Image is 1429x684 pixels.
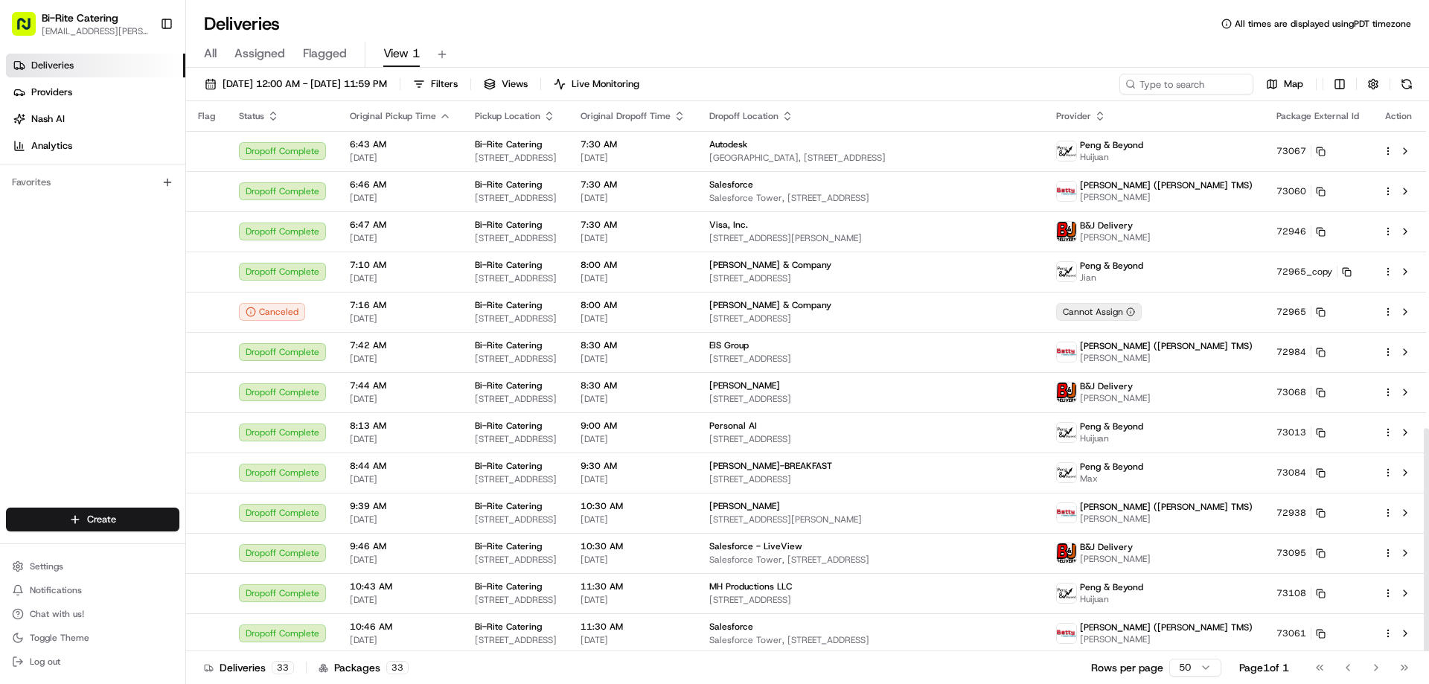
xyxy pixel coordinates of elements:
span: B&J Delivery [1080,220,1133,231]
span: 73013 [1276,426,1306,438]
span: Max [1080,473,1143,485]
span: Salesforce [709,621,753,633]
button: 73067 [1276,145,1326,157]
div: Deliveries [204,660,294,675]
span: [DATE] [581,353,685,365]
span: [STREET_ADDRESS] [709,272,1032,284]
span: [DATE] [350,433,451,445]
span: Peng & Beyond [1080,581,1143,593]
img: profile_peng_cartwheel.jpg [1057,463,1076,482]
span: 72984 [1276,346,1306,358]
span: 8:30 AM [581,380,685,391]
span: EIS Group [709,339,749,351]
span: [DATE] [350,192,451,204]
span: Create [87,513,116,526]
span: 7:30 AM [581,219,685,231]
span: [DATE] [581,634,685,646]
span: Huijuan [1080,151,1143,163]
span: [DATE] [350,393,451,405]
span: [STREET_ADDRESS] [475,554,557,566]
span: 9:00 AM [581,420,685,432]
img: profile_peng_cartwheel.jpg [1057,141,1076,161]
button: Canceled [239,303,305,321]
span: [PERSON_NAME] ([PERSON_NAME] TMS) [1080,340,1253,352]
span: 6:46 AM [350,179,451,191]
span: [STREET_ADDRESS] [709,473,1032,485]
span: 8:13 AM [350,420,451,432]
span: [GEOGRAPHIC_DATA], [STREET_ADDRESS] [709,152,1032,164]
span: [DATE] 12:00 AM - [DATE] 11:59 PM [223,77,387,91]
span: 11:30 AM [581,621,685,633]
span: 8:00 AM [581,259,685,271]
span: Assigned [234,45,285,63]
span: Live Monitoring [572,77,639,91]
button: Notifications [6,580,179,601]
span: MH Productions LLC [709,581,792,592]
span: [DATE] [350,272,451,284]
span: 7:10 AM [350,259,451,271]
span: Log out [30,656,60,668]
span: [DATE] [350,594,451,606]
span: [STREET_ADDRESS] [475,192,557,204]
button: [DATE] 12:00 AM - [DATE] 11:59 PM [198,74,394,95]
span: Pickup Location [475,110,540,122]
span: 6:47 AM [350,219,451,231]
div: Packages [319,660,409,675]
div: Favorites [6,170,179,194]
span: [PERSON_NAME] [1080,553,1151,565]
span: Salesforce [709,179,753,191]
span: [DATE] [350,554,451,566]
button: 72984 [1276,346,1326,358]
span: 8:44 AM [350,460,451,472]
span: 8:30 AM [581,339,685,351]
button: 73013 [1276,426,1326,438]
span: [STREET_ADDRESS] [475,272,557,284]
span: Package External Id [1276,110,1359,122]
span: [STREET_ADDRESS] [475,152,557,164]
span: 11:30 AM [581,581,685,592]
span: Filters [431,77,458,91]
img: profile_bj_cartwheel_2man.png [1057,383,1076,402]
span: Bi-Rite Catering [475,299,542,311]
div: Cannot Assign [1056,303,1142,321]
span: Provider [1056,110,1091,122]
span: Toggle Theme [30,632,89,644]
img: betty.jpg [1057,342,1076,362]
span: 73095 [1276,547,1306,559]
span: [PERSON_NAME] [709,380,780,391]
span: Visa, Inc. [709,219,748,231]
span: 72938 [1276,507,1306,519]
span: [STREET_ADDRESS] [475,634,557,646]
span: Settings [30,560,63,572]
span: 73068 [1276,386,1306,398]
span: [STREET_ADDRESS] [475,433,557,445]
span: [EMAIL_ADDRESS][PERSON_NAME][DOMAIN_NAME] [42,25,148,37]
span: View 1 [383,45,420,63]
span: 72946 [1276,226,1306,237]
span: Peng & Beyond [1080,139,1143,151]
span: [PERSON_NAME] ([PERSON_NAME] TMS) [1080,179,1253,191]
span: [DATE] [581,433,685,445]
span: Status [239,110,264,122]
span: Dropoff Location [709,110,779,122]
span: [STREET_ADDRESS] [709,433,1032,445]
span: [DATE] [350,473,451,485]
span: [STREET_ADDRESS] [709,313,1032,325]
span: 73108 [1276,587,1306,599]
button: Filters [406,74,464,95]
span: [STREET_ADDRESS] [475,514,557,525]
span: [STREET_ADDRESS] [709,594,1032,606]
span: [STREET_ADDRESS] [475,594,557,606]
span: [DATE] [581,473,685,485]
span: 10:30 AM [581,500,685,512]
button: Bi-Rite Catering [42,10,118,25]
span: Personal AI [709,420,757,432]
span: 73061 [1276,627,1306,639]
button: 73061 [1276,627,1326,639]
span: Views [502,77,528,91]
span: [DATE] [581,393,685,405]
span: [DATE] [581,554,685,566]
button: Settings [6,556,179,577]
span: 72965 [1276,306,1306,318]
